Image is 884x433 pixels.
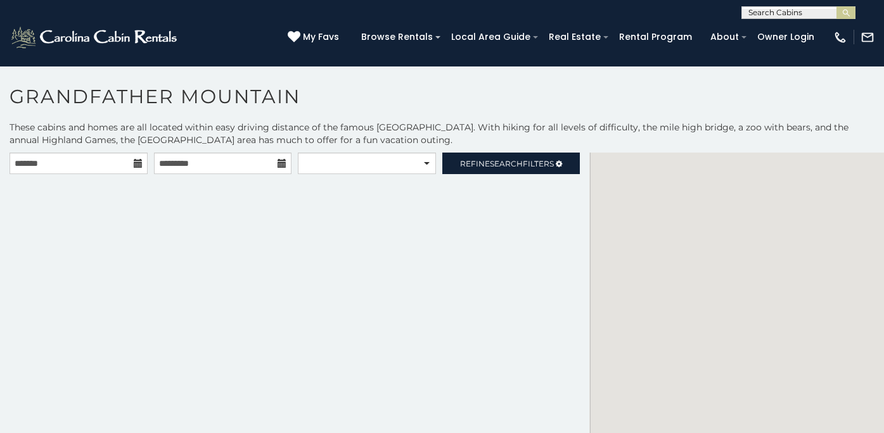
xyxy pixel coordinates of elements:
[861,30,874,44] img: mail-regular-white.png
[704,27,745,47] a: About
[10,25,181,50] img: White-1-2.png
[442,153,580,174] a: RefineSearchFilters
[751,27,821,47] a: Owner Login
[288,30,342,44] a: My Favs
[833,30,847,44] img: phone-regular-white.png
[490,159,523,168] span: Search
[613,27,698,47] a: Rental Program
[542,27,607,47] a: Real Estate
[460,159,554,168] span: Refine Filters
[303,30,339,44] span: My Favs
[355,27,439,47] a: Browse Rentals
[445,27,537,47] a: Local Area Guide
